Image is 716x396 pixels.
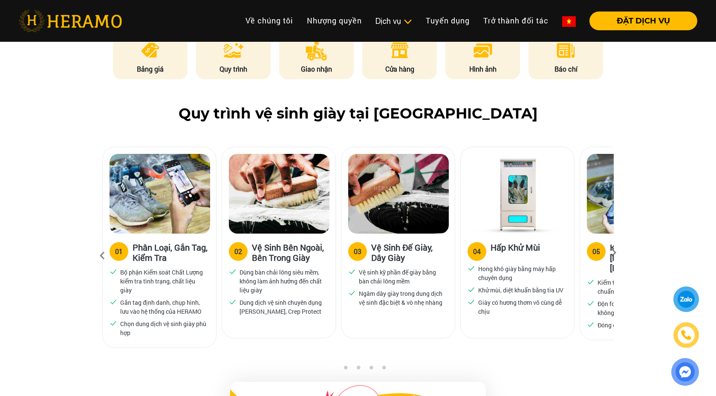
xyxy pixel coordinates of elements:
div: Dịch vụ [375,15,412,27]
button: 1 [328,365,337,374]
button: ĐẶT DỊCH VỤ [589,12,697,30]
h3: Vệ Sinh Bên Ngoài, Bên Trong Giày [252,242,329,263]
a: Tuyển dụng [419,12,476,30]
p: Ngâm dây giày trong dung dịch vệ sinh đặc biệt & vò nhẹ nhàng [359,289,445,307]
img: phone-icon [681,330,691,340]
img: checked.svg [229,298,237,306]
p: Giày có hương thơm vô cùng dễ chịu [478,298,564,316]
img: heramo-logo.png [19,10,122,32]
p: Gắn tag định danh, chụp hình, lưu vào hệ thống của HERAMO [120,298,206,316]
div: 04 [473,246,481,257]
a: Trở thành đối tác [476,12,555,30]
img: store.png [389,40,410,61]
div: 02 [234,246,242,257]
h2: Quy trình vệ sinh giày tại [GEOGRAPHIC_DATA] [19,105,697,122]
a: ĐẶT DỊCH VỤ [583,17,697,25]
img: checked.svg [587,299,595,307]
img: process.png [223,40,244,61]
button: 4 [367,365,375,374]
p: Chọn dung dịch vệ sinh giày phù hợp [120,319,206,337]
p: Độn foam để giữ form giày không biến dạng [598,299,684,317]
img: checked.svg [468,286,475,293]
p: Quy trình [196,64,271,74]
div: 01 [115,246,123,257]
img: checked.svg [229,268,237,275]
p: Khử mùi, diệt khuẩn bằng tia UV [478,286,563,295]
img: Heramo quy trinh ve sinh giay ben ngoai ben trong [229,154,329,234]
p: Dùng bàn chải lông siêu mềm, không làm ảnh hưởng đến chất liệu giày [240,268,326,295]
p: Báo chí [528,64,603,74]
p: Dung dịch vệ sinh chuyên dụng [PERSON_NAME], Crep Protect [240,298,326,316]
img: pricing.png [140,40,161,61]
h3: Hấp Khử Mùi [491,242,540,259]
a: Về chúng tôi [239,12,300,30]
img: checked.svg [468,298,475,306]
img: subToggleIcon [403,17,412,26]
p: Hình ảnh [445,64,520,74]
div: 05 [592,246,600,257]
img: checked.svg [468,264,475,272]
img: delivery.png [306,40,328,61]
a: phone-icon [675,324,698,347]
img: Heramo quy trinh ve sinh giay phan loai gan tag kiem tra [110,154,210,234]
p: Bộ phận Kiểm soát Chất Lượng kiểm tra tình trạng, chất liệu giày [120,268,206,295]
img: Heramo quy trinh ve sinh de giay day giay [348,154,449,234]
img: checked.svg [587,321,595,328]
h3: Kiểm Tra Chất [PERSON_NAME] & [PERSON_NAME] [610,242,687,273]
button: 5 [379,365,388,374]
div: 03 [354,246,361,257]
button: 3 [354,365,362,374]
img: news.png [555,40,576,61]
p: Hong khô giày bằng máy hấp chuyên dụng [478,264,564,282]
h3: Phân Loại, Gắn Tag, Kiểm Tra [133,242,209,263]
a: Nhượng quyền [300,12,369,30]
p: Đóng gói & giao đến khách hàng [598,321,683,330]
img: checked.svg [348,268,356,275]
img: Heramo quy trinh ve sinh kiem tra chat luong dong goi [587,154,687,234]
img: image.png [473,40,493,61]
p: Cửa hàng [362,64,437,74]
img: checked.svg [587,278,595,286]
h3: Vệ Sinh Đế Giày, Dây Giày [371,242,448,263]
p: Vệ sinh kỹ phần đế giày bằng bàn chải lông mềm [359,268,445,286]
p: Bảng giá [113,64,188,74]
img: Heramo quy trinh ve sinh hap khu mui giay bang may hap uv [468,154,568,234]
img: checked.svg [110,298,117,306]
p: Kiểm tra chất lượng xử lý đạt chuẩn [598,278,684,296]
p: Giao nhận [279,64,354,74]
img: checked.svg [110,319,117,327]
img: checked.svg [110,268,117,275]
button: 2 [341,365,349,374]
img: checked.svg [348,289,356,297]
img: vn-flag.png [562,16,576,27]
